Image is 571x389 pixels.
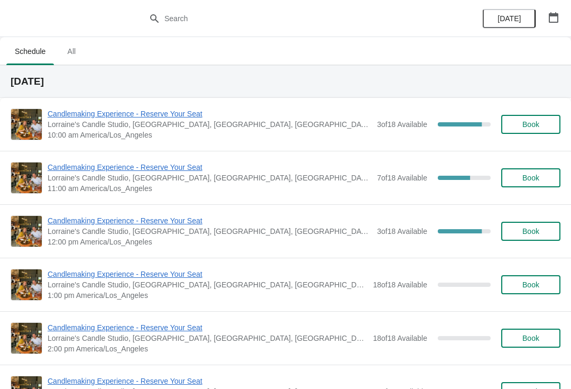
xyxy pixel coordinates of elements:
[48,119,372,130] span: Lorraine's Candle Studio, [GEOGRAPHIC_DATA], [GEOGRAPHIC_DATA], [GEOGRAPHIC_DATA], [GEOGRAPHIC_DATA]
[377,227,427,236] span: 3 of 18 Available
[48,290,367,301] span: 1:00 pm America/Los_Angeles
[164,9,428,28] input: Search
[522,281,539,289] span: Book
[11,323,42,354] img: Candlemaking Experience - Reserve Your Seat | Lorraine's Candle Studio, Market Street, Pacific Be...
[501,275,560,294] button: Book
[11,76,560,87] h2: [DATE]
[11,269,42,300] img: Candlemaking Experience - Reserve Your Seat | Lorraine's Candle Studio, Market Street, Pacific Be...
[48,183,372,194] span: 11:00 am America/Los_Angeles
[58,42,85,61] span: All
[501,115,560,134] button: Book
[11,216,42,247] img: Candlemaking Experience - Reserve Your Seat | Lorraine's Candle Studio, Market Street, Pacific Be...
[11,109,42,140] img: Candlemaking Experience - Reserve Your Seat | Lorraine's Candle Studio, Market Street, Pacific Be...
[48,333,367,343] span: Lorraine's Candle Studio, [GEOGRAPHIC_DATA], [GEOGRAPHIC_DATA], [GEOGRAPHIC_DATA], [GEOGRAPHIC_DATA]
[48,108,372,119] span: Candlemaking Experience - Reserve Your Seat
[48,376,367,386] span: Candlemaking Experience - Reserve Your Seat
[483,9,536,28] button: [DATE]
[48,226,372,237] span: Lorraine's Candle Studio, [GEOGRAPHIC_DATA], [GEOGRAPHIC_DATA], [GEOGRAPHIC_DATA], [GEOGRAPHIC_DATA]
[48,162,372,173] span: Candlemaking Experience - Reserve Your Seat
[501,329,560,348] button: Book
[377,120,427,129] span: 3 of 18 Available
[48,237,372,247] span: 12:00 pm America/Los_Angeles
[522,174,539,182] span: Book
[11,162,42,193] img: Candlemaking Experience - Reserve Your Seat | Lorraine's Candle Studio, Market Street, Pacific Be...
[522,120,539,129] span: Book
[6,42,54,61] span: Schedule
[48,279,367,290] span: Lorraine's Candle Studio, [GEOGRAPHIC_DATA], [GEOGRAPHIC_DATA], [GEOGRAPHIC_DATA], [GEOGRAPHIC_DATA]
[498,14,521,23] span: [DATE]
[373,334,427,342] span: 18 of 18 Available
[48,269,367,279] span: Candlemaking Experience - Reserve Your Seat
[48,322,367,333] span: Candlemaking Experience - Reserve Your Seat
[522,334,539,342] span: Book
[501,222,560,241] button: Book
[48,173,372,183] span: Lorraine's Candle Studio, [GEOGRAPHIC_DATA], [GEOGRAPHIC_DATA], [GEOGRAPHIC_DATA], [GEOGRAPHIC_DATA]
[522,227,539,236] span: Book
[377,174,427,182] span: 7 of 18 Available
[48,343,367,354] span: 2:00 pm America/Los_Angeles
[373,281,427,289] span: 18 of 18 Available
[501,168,560,187] button: Book
[48,215,372,226] span: Candlemaking Experience - Reserve Your Seat
[48,130,372,140] span: 10:00 am America/Los_Angeles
